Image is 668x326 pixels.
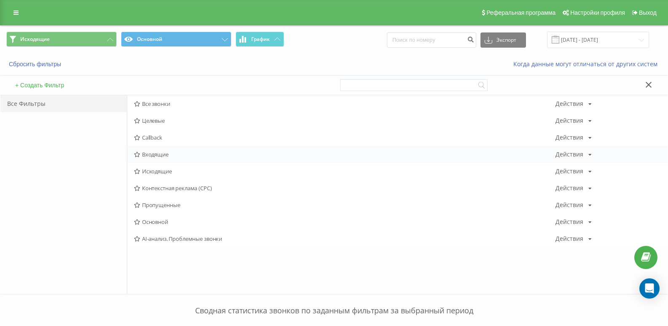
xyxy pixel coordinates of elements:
[639,9,657,16] span: Выход
[20,36,50,43] span: Исходящие
[134,202,555,208] span: Пропущенные
[555,219,583,225] div: Действия
[6,288,662,316] p: Сводная статистика звонков по заданным фильтрам за выбранный период
[134,118,555,124] span: Целевые
[555,135,583,140] div: Действия
[134,185,555,191] span: Контекстная реклама (CPC)
[134,236,555,242] span: AI-анализ. Проблемные звонки
[134,135,555,140] span: Callback
[121,32,231,47] button: Основной
[6,32,117,47] button: Исходящие
[513,60,662,68] a: Когда данные могут отличаться от других систем
[134,101,555,107] span: Все звонки
[6,60,65,68] button: Сбросить фильтры
[486,9,555,16] span: Реферальная программа
[134,219,555,225] span: Основной
[0,95,127,112] div: Все Фильтры
[555,168,583,174] div: Действия
[13,81,67,89] button: + Создать Фильтр
[555,151,583,157] div: Действия
[555,202,583,208] div: Действия
[387,32,476,48] input: Поиск по номеру
[555,185,583,191] div: Действия
[570,9,625,16] span: Настройки профиля
[555,236,583,242] div: Действия
[480,32,526,48] button: Экспорт
[555,101,583,107] div: Действия
[134,168,555,174] span: Исходящие
[643,81,655,90] button: Закрыть
[236,32,284,47] button: График
[639,278,660,299] div: Open Intercom Messenger
[134,151,555,157] span: Входящие
[251,36,270,42] span: График
[555,118,583,124] div: Действия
